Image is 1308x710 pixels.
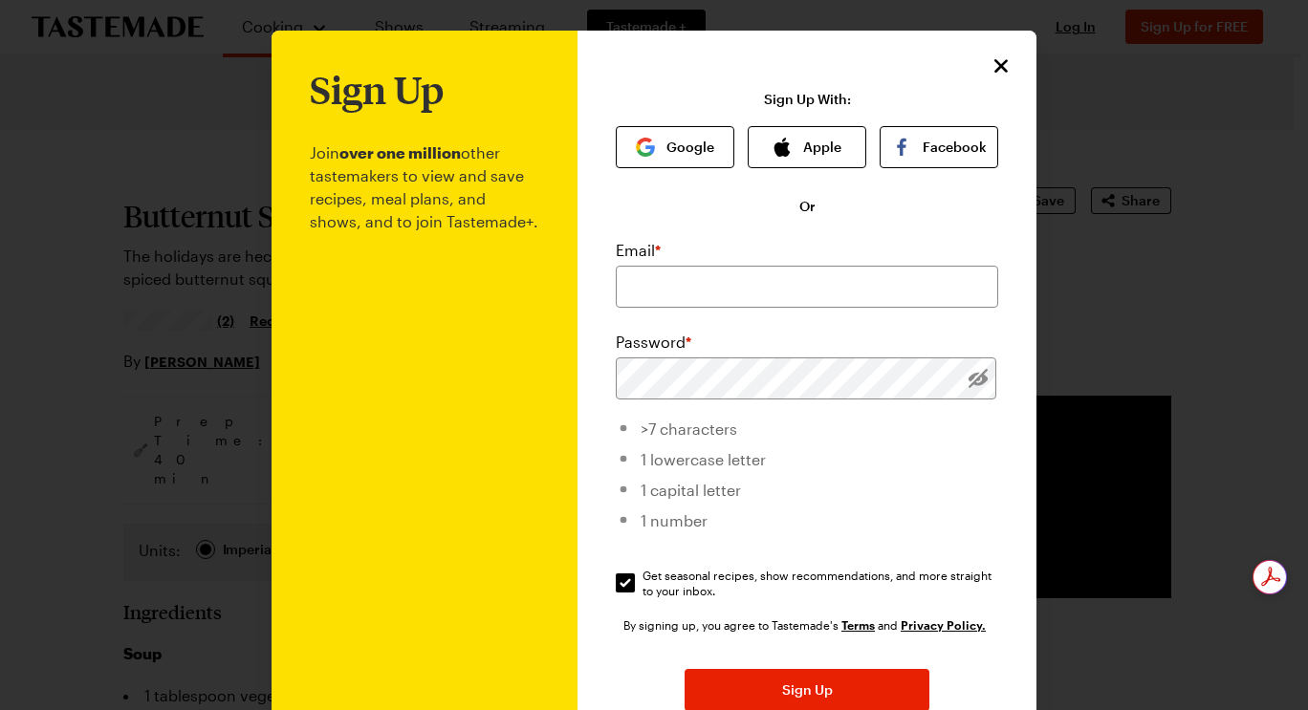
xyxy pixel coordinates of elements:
span: Or [799,197,816,216]
span: 1 lowercase letter [641,450,766,468]
div: By signing up, you agree to Tastemade's and [623,615,991,635]
span: 1 number [641,511,708,529]
button: Facebook [880,126,998,168]
span: >7 characters [641,420,737,438]
h1: Sign Up [310,69,444,111]
label: Email [616,239,661,262]
p: Sign Up With: [764,92,851,107]
span: 1 capital letter [641,481,741,499]
label: Password [616,331,691,354]
button: Close [989,54,1014,78]
input: Get seasonal recipes, show recommendations, and more straight to your inbox. [616,573,635,592]
span: Sign Up [782,680,833,699]
b: over one million [339,143,461,161]
button: Google [616,126,734,168]
button: Apple [748,126,866,168]
a: Tastemade Privacy Policy [901,616,986,633]
span: Get seasonal recipes, show recommendations, and more straight to your inbox. [643,568,1000,598]
a: Tastemade Terms of Service [841,616,875,633]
